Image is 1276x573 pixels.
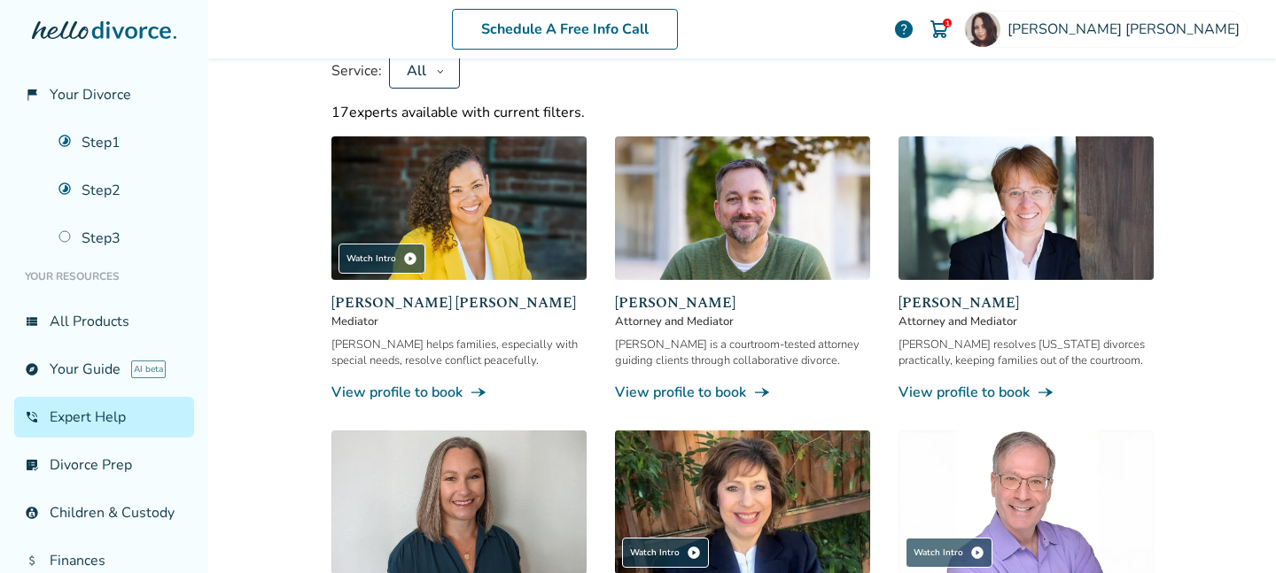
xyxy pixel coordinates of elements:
a: exploreYour GuideAI beta [14,349,194,390]
span: play_circle [687,546,701,560]
div: Watch Intro [906,538,992,568]
iframe: Chat Widget [1187,488,1276,573]
div: [PERSON_NAME] resolves [US_STATE] divorces practically, keeping families out of the courtroom. [899,337,1154,368]
img: Neil Forester [615,136,870,280]
span: play_circle [403,252,417,266]
div: 17 experts available with current filters. [331,103,1154,122]
a: Step2 [48,170,194,211]
span: phone_in_talk [25,410,39,424]
a: View profile to bookline_end_arrow_notch [899,383,1154,402]
span: attach_money [25,554,39,568]
a: View profile to bookline_end_arrow_notch [615,383,870,402]
a: View profile to bookline_end_arrow_notch [331,383,587,402]
span: [PERSON_NAME] [PERSON_NAME] [331,292,587,314]
span: [PERSON_NAME] [615,292,870,314]
a: Schedule A Free Info Call [452,9,678,50]
span: Attorney and Mediator [615,314,870,329]
a: Step3 [48,218,194,259]
span: [PERSON_NAME] [899,292,1154,314]
span: line_end_arrow_notch [753,383,771,401]
img: Cart [929,19,950,40]
a: flag_2Your Divorce [14,74,194,115]
a: account_childChildren & Custody [14,492,194,533]
button: All [389,53,460,89]
a: phone_in_talkExpert Help [14,397,194,437]
a: Step1 [48,122,194,163]
div: [PERSON_NAME] helps families, especially with special needs, resolve conflict peacefully. [331,337,587,368]
img: Anne Mania [899,136,1154,280]
span: line_end_arrow_notch [1037,383,1054,401]
li: Your Resources [14,259,194,294]
div: [PERSON_NAME] is a courtroom-tested attorney guiding clients through collaborative divorce. [615,337,870,368]
span: flag_2 [25,88,39,102]
span: play_circle [970,546,984,560]
span: Attorney and Mediator [899,314,1154,329]
span: AI beta [131,360,166,378]
a: list_alt_checkDivorce Prep [14,445,194,485]
span: [PERSON_NAME] [PERSON_NAME] [1008,19,1247,39]
div: 1 [943,19,952,27]
a: view_listAll Products [14,301,194,342]
span: Service: [331,61,382,81]
img: Rocio Salazar [965,12,1000,47]
span: list_alt_check [25,458,39,472]
div: All [404,61,429,81]
span: line_end_arrow_notch [470,383,487,401]
span: view_list [25,314,39,329]
span: Your Divorce [50,85,131,105]
div: Watch Intro [338,244,425,274]
div: Watch Intro [622,538,709,568]
img: Claudia Brown Coulter [331,136,587,280]
span: explore [25,362,39,376]
a: help [893,19,914,40]
span: Mediator [331,314,587,329]
span: account_child [25,506,39,520]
